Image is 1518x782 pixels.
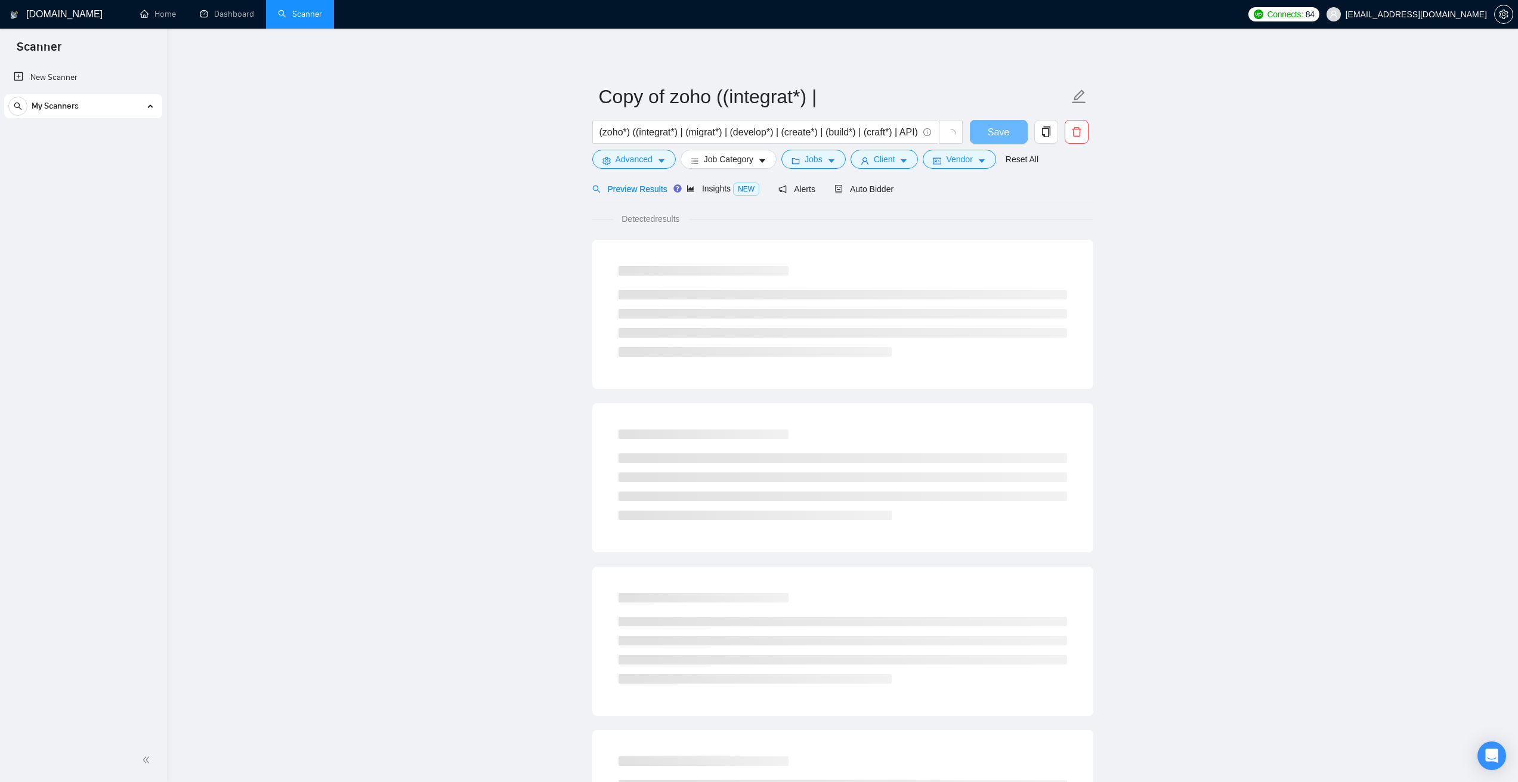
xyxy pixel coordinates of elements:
input: Search Freelance Jobs... [599,125,918,140]
button: delete [1065,120,1089,144]
span: user [861,156,869,165]
span: idcard [933,156,941,165]
li: My Scanners [4,94,162,123]
input: Scanner name... [599,82,1069,112]
a: New Scanner [14,66,153,89]
button: Save [970,120,1028,144]
span: notification [778,185,787,193]
span: Jobs [805,153,823,166]
span: search [592,185,601,193]
img: logo [10,5,18,24]
span: edit [1071,89,1087,104]
button: barsJob Categorycaret-down [681,150,777,169]
li: New Scanner [4,66,162,89]
span: Vendor [946,153,972,166]
span: Preview Results [592,184,667,194]
span: bars [691,156,699,165]
span: setting [1495,10,1513,19]
span: double-left [142,754,154,766]
span: caret-down [827,156,836,165]
span: caret-down [758,156,766,165]
span: Auto Bidder [834,184,894,194]
button: setting [1494,5,1513,24]
button: idcardVendorcaret-down [923,150,995,169]
span: Detected results [613,212,688,225]
button: settingAdvancedcaret-down [592,150,676,169]
a: homeHome [140,9,176,19]
span: copy [1035,126,1058,137]
button: userClientcaret-down [851,150,919,169]
span: delete [1065,126,1088,137]
img: upwork-logo.png [1254,10,1263,19]
span: search [9,102,27,110]
button: search [8,97,27,116]
span: Client [874,153,895,166]
a: searchScanner [278,9,322,19]
span: Connects: [1267,8,1303,21]
button: folderJobscaret-down [781,150,846,169]
a: Reset All [1006,153,1038,166]
span: NEW [733,183,759,196]
span: info-circle [923,128,931,136]
span: loading [945,129,956,140]
button: copy [1034,120,1058,144]
a: dashboardDashboard [200,9,254,19]
div: Open Intercom Messenger [1477,741,1506,770]
span: caret-down [978,156,986,165]
span: caret-down [899,156,908,165]
span: caret-down [657,156,666,165]
span: area-chart [687,184,695,193]
span: folder [792,156,800,165]
div: Tooltip anchor [672,183,683,194]
span: Alerts [778,184,815,194]
span: Advanced [616,153,653,166]
span: robot [834,185,843,193]
span: 84 [1306,8,1315,21]
span: My Scanners [32,94,79,118]
span: Insights [687,184,759,193]
span: user [1330,10,1338,18]
a: setting [1494,10,1513,19]
span: Save [988,125,1009,140]
span: Job Category [704,153,753,166]
span: Scanner [7,38,71,63]
span: setting [602,156,611,165]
